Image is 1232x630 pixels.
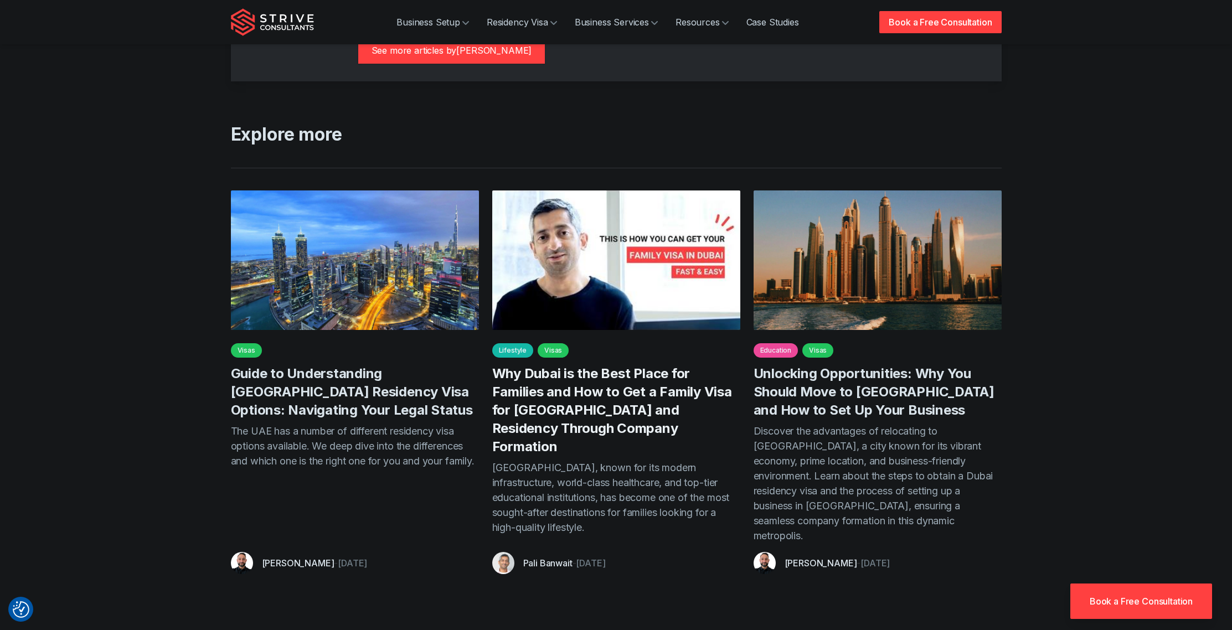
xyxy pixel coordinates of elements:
a: Why Dubai is the Best Place for Families and How to Get a Family Visa for [GEOGRAPHIC_DATA] and R... [492,365,732,455]
a: Book a Free Consultation [879,11,1001,33]
a: Guide to Understanding [GEOGRAPHIC_DATA] Residency Visa Options: Navigating Your Legal Status [231,365,473,418]
img: Revisit consent button [13,601,29,618]
a: Lifestyle [492,343,534,358]
img: dubai residence visa [231,190,479,330]
a: Education [754,343,798,358]
img: company formation [754,190,1002,330]
h3: Explore more [231,123,940,146]
span: - [334,557,338,569]
button: Consent Preferences [13,601,29,618]
a: Visas [538,343,569,358]
p: [GEOGRAPHIC_DATA], known for its modern infrastructure, world-class healthcare, and top-tier educ... [492,460,740,543]
a: Visas [231,343,262,358]
a: Business Services [566,11,667,33]
time: [DATE] [338,557,367,569]
a: Case Studies [738,11,808,33]
a: [PERSON_NAME] [785,557,857,569]
a: Book a Free Consultation [1070,583,1212,619]
span: - [857,557,860,569]
a: See more articles by[PERSON_NAME] [358,37,545,64]
a: Pali Banwait [523,557,573,569]
a: Residency Visa [478,11,566,33]
a: Resources [667,11,738,33]
time: [DATE] [860,557,890,569]
p: The UAE has a number of different residency visa options available. We deep dive into the differe... [231,424,479,543]
time: [DATE] [576,557,605,569]
img: aDXDSydWJ-7kSlbU_Untitleddesign-75-.png [231,552,253,574]
p: Discover the advantages of relocating to [GEOGRAPHIC_DATA], a city known for its vibrant economy,... [754,424,1002,543]
a: Visas [802,343,833,358]
span: - [573,557,576,569]
img: aDXDSydWJ-7kSlbU_Untitleddesign-75-.png [754,552,776,574]
img: Pali Banwait, CEO, Strive Consultants, Dubai, UAE [492,552,514,574]
a: Business Setup [388,11,478,33]
img: Get Your Family Visa in Dubai Fast & Easy - Dubai Family Visa Requirements [492,190,740,330]
a: Unlocking Opportunities: Why You Should Move to [GEOGRAPHIC_DATA] and How to Set Up Your Business [754,365,994,418]
img: Strive Consultants [231,8,314,36]
a: [PERSON_NAME] [262,557,334,569]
